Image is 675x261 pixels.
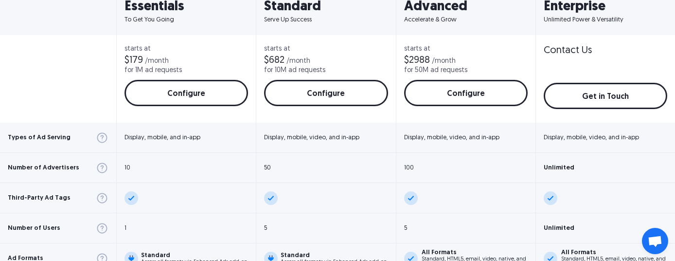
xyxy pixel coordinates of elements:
div: Open chat [642,228,668,254]
a: Configure [124,80,248,106]
div: Number of Advertisers [8,165,79,171]
a: Get in Touch [544,83,667,109]
div: Standard [141,252,248,259]
a: Configure [404,80,528,106]
div: for 10M ad requests [264,67,325,74]
div: Display, mobile, and in-app [124,134,200,141]
div: All Formats [561,249,667,256]
div: $2988 [404,56,430,65]
div: Types of Ad Serving [8,134,71,141]
div: 1 [124,225,126,231]
div: $179 [124,56,143,65]
a: Configure [264,80,388,106]
div: /month [145,58,169,65]
div: Display, mobile, video, and in-app [264,134,359,141]
div: starts at [124,46,248,53]
div: 10 [124,165,130,171]
div: Unlimited [544,225,574,231]
div: 5 [404,225,407,231]
div: /month [286,58,310,65]
div: for 1M ad requests [124,67,182,74]
div: All Formats [422,249,528,256]
div: Display, mobile, video, and in-app [404,134,499,141]
div: 50 [264,165,271,171]
div: Contact Us [544,46,592,56]
div: $682 [264,56,284,65]
div: Third-Party Ad Tags [8,195,71,201]
div: for 50M ad requests [404,67,467,74]
div: Display, mobile, video, and in-app [544,134,639,141]
div: starts at [264,46,388,53]
div: starts at [404,46,528,53]
div: Unlimited [544,165,574,171]
div: 5 [264,225,267,231]
div: Standard [281,252,387,259]
div: Number of Users [8,225,60,231]
div: /month [432,58,456,65]
div: 100 [404,165,414,171]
